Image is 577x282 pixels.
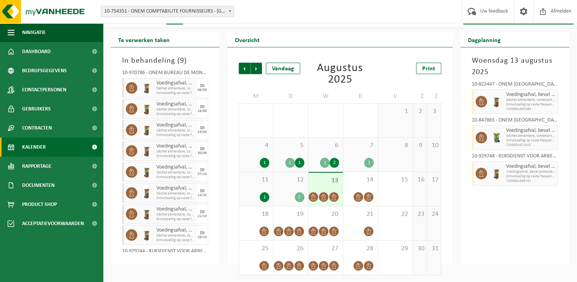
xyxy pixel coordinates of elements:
[200,126,204,130] div: DI
[198,151,207,155] div: 30/09
[417,245,423,253] span: 30
[198,88,207,92] div: 09/09
[200,231,204,235] div: DI
[506,107,556,112] span: T250001490290
[141,208,153,220] img: WB-0140-HPE-BN-01
[431,245,437,253] span: 31
[156,227,195,233] span: Voedingsafval, bevat producten van dierlijke oorsprong, onverpakt, categorie 3
[277,245,304,253] span: 26
[472,118,558,125] div: 10-847865 - ONEM [GEOGRAPHIC_DATA] - [GEOGRAPHIC_DATA]
[277,210,304,219] span: 19
[156,122,195,128] span: Voedingsafval, bevat producten van dierlijke oorsprong, onverpakt, categorie 3
[243,176,269,184] span: 11
[22,157,51,176] span: Rapportage
[239,63,250,74] span: Vorige
[243,210,269,219] span: 18
[101,6,234,17] span: 10-754351 - ONEM COMPTABILITE FOURNISSEURS - BRUXELLES
[285,158,295,168] div: 1
[141,103,153,115] img: WB-0140-HPE-BN-01
[22,195,57,214] span: Product Shop
[417,107,423,116] span: 2
[141,124,153,136] img: WB-0140-HPE-BN-01
[417,141,423,150] span: 9
[198,130,207,134] div: 23/09
[22,214,84,233] span: Acceptatievoorwaarden
[343,89,378,103] td: D
[506,179,556,183] span: T250001489741
[460,32,508,47] h2: Dagplanning
[506,98,556,102] span: Déchet alimentaire, contenant des produits d'origine animale
[156,233,195,238] span: Déchet alimentaire, contenant des produits d'origine animale
[251,63,262,74] span: Volgende
[22,99,51,118] span: Gebruikers
[431,141,437,150] span: 10
[312,245,339,253] span: 27
[198,235,207,239] div: 28/10
[200,147,204,151] div: DI
[156,107,195,112] span: Déchet alimentaire, contenant des produits d'origine animale
[472,55,558,78] h3: Woensdag 13 augustus 2025
[200,210,204,214] div: DI
[266,63,300,74] div: Vandaag
[111,32,177,47] h2: Te verwerken taken
[141,187,153,199] img: WB-0140-HPE-BN-01
[378,89,413,103] td: V
[506,138,556,143] span: Omwisseling op vaste frequentie (incl. verwerking)
[156,170,195,175] span: Déchet alimentaire, contenant des produits d'origine animale
[156,238,195,243] span: Omwisseling op vaste frequentie (incl. verwerking)
[312,177,339,185] span: 13
[198,214,207,218] div: 21/10
[491,132,502,143] img: WB-0140-HPE-GN-51
[200,105,204,109] div: DI
[156,143,195,149] span: Voedingsafval, bevat producten van dierlijke oorsprong, onverpakt, categorie 3
[382,245,408,253] span: 29
[156,185,195,191] span: Voedingsafval, bevat producten van dierlijke oorsprong, onverpakt, categorie 3
[141,82,153,94] img: WB-0140-HPE-BN-01
[141,229,153,241] img: WB-0140-HPE-BN-01
[309,89,343,103] td: W
[277,176,304,184] span: 12
[320,158,329,168] div: 1
[329,158,339,168] div: 2
[243,141,269,150] span: 4
[417,210,423,219] span: 23
[382,141,408,150] span: 8
[472,154,558,161] div: 10-929748 - RIJKSDIENST VOOR ARBEID/[GEOGRAPHIC_DATA] - [GEOGRAPHIC_DATA]
[156,191,195,196] span: Déchet alimentaire, contenant des produits d'origine animale
[364,158,374,168] div: 1
[156,154,195,159] span: Omwisseling op vaste frequentie (incl. verwerking)
[156,112,195,117] span: Omwisseling op vaste frequentie (incl. verwerking)
[491,96,502,107] img: WB-0140-HPE-BN-01
[243,245,269,253] span: 25
[295,158,304,168] div: 1
[416,63,441,74] a: Print
[141,145,153,157] img: WB-0140-HPE-BN-01
[200,84,204,88] div: DI
[156,196,195,201] span: Omwisseling op vaste frequentie (incl. verwerking)
[506,102,556,107] span: Omwisseling op vaste frequentie (incl. verwerking)
[506,174,556,179] span: Omwisseling op vaste frequentie (incl. verwerking)
[22,138,46,157] span: Kalender
[156,206,195,212] span: Voedingsafval, bevat producten van dierlijke oorsprong, onverpakt, categorie 3
[156,149,195,154] span: Déchet alimentaire, contenant des produits d'origine animale
[22,176,55,195] span: Documenten
[431,176,437,184] span: 17
[122,55,208,66] h3: In behandeling ( )
[260,158,269,168] div: 1
[198,109,207,113] div: 16/09
[122,70,208,78] div: 10-970786 - ONEM BUREAU DE MONS - [GEOGRAPHIC_DATA]
[506,143,556,147] span: T250001621615
[156,101,195,107] span: Voedingsafval, bevat producten van dierlijke oorsprong, onverpakt, categorie 3
[347,210,374,219] span: 21
[156,212,195,217] span: Déchet alimentaire, contenant des produits d'origine animale
[427,89,441,103] td: Z
[347,176,374,184] span: 14
[198,172,207,176] div: 07/10
[312,141,339,150] span: 6
[382,176,408,184] span: 15
[491,168,502,179] img: WB-0140-HPE-BN-01
[156,133,195,138] span: Omwisseling op vaste frequentie (incl. verwerking)
[417,176,423,184] span: 16
[22,42,51,61] span: Dashboard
